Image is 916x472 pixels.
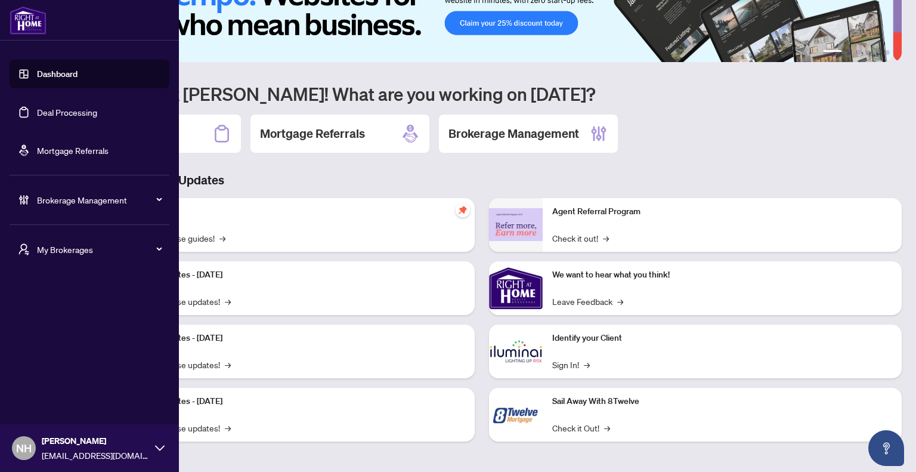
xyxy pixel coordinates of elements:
[42,449,149,462] span: [EMAIL_ADDRESS][DOMAIN_NAME]
[37,243,161,256] span: My Brokerages
[856,50,861,55] button: 3
[62,82,902,105] h1: Welcome back [PERSON_NAME]! What are you working on [DATE]?
[37,193,161,206] span: Brokerage Management
[125,395,465,408] p: Platform Updates - [DATE]
[604,421,610,434] span: →
[18,243,30,255] span: user-switch
[552,205,892,218] p: Agent Referral Program
[225,295,231,308] span: →
[875,50,880,55] button: 5
[552,332,892,345] p: Identify your Client
[847,50,852,55] button: 2
[489,208,543,241] img: Agent Referral Program
[37,107,97,118] a: Deal Processing
[260,125,365,142] h2: Mortgage Referrals
[584,358,590,371] span: →
[552,358,590,371] a: Sign In!→
[37,69,78,79] a: Dashboard
[885,50,890,55] button: 6
[125,269,465,282] p: Platform Updates - [DATE]
[603,232,609,245] span: →
[552,395,892,408] p: Sail Away With 8Twelve
[617,295,623,308] span: →
[456,203,470,217] span: pushpin
[552,232,609,245] a: Check it out!→
[823,50,842,55] button: 1
[62,172,902,189] h3: Brokerage & Industry Updates
[552,269,892,282] p: We want to hear what you think!
[37,145,109,156] a: Mortgage Referrals
[489,325,543,378] img: Identify your Client
[225,358,231,371] span: →
[868,430,904,466] button: Open asap
[125,205,465,218] p: Self-Help
[448,125,579,142] h2: Brokerage Management
[489,388,543,442] img: Sail Away With 8Twelve
[866,50,871,55] button: 4
[10,6,47,35] img: logo
[489,261,543,315] img: We want to hear what you think!
[125,332,465,345] p: Platform Updates - [DATE]
[42,434,149,448] span: [PERSON_NAME]
[552,421,610,434] a: Check it Out!→
[219,232,225,245] span: →
[225,421,231,434] span: →
[552,295,623,308] a: Leave Feedback→
[16,440,32,456] span: NH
